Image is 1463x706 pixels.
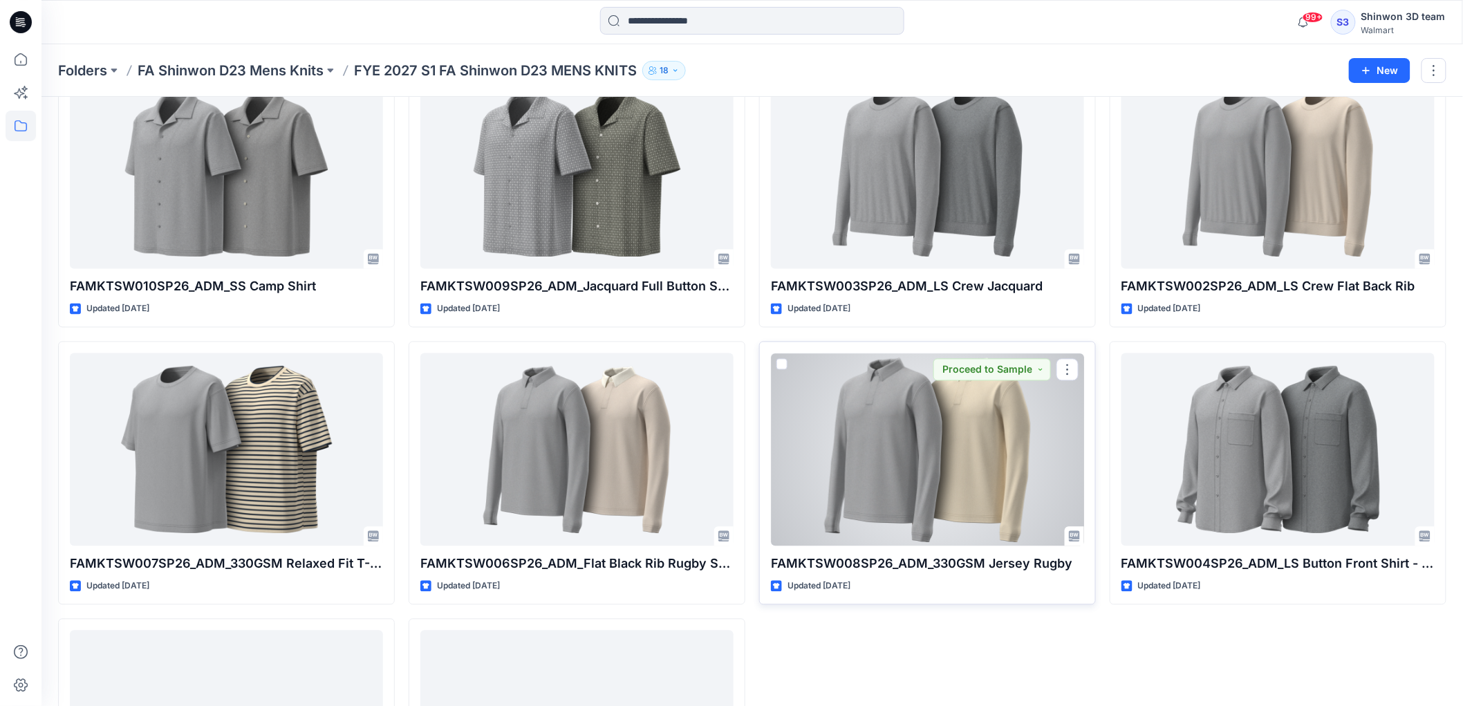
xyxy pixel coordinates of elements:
p: Updated [DATE] [1138,579,1201,594]
a: FAMKTSW010SP26_ADM_SS Camp Shirt [70,77,383,269]
a: Folders [58,61,107,80]
a: FAMKTSW003SP26_ADM_LS Crew Jacquard [771,77,1084,269]
p: Updated [DATE] [86,302,149,317]
a: FAMKTSW007SP26_ADM_330GSM Relaxed Fit T-Shirt [70,353,383,546]
p: FAMKTSW004SP26_ADM_LS Button Front Shirt - Jacquard [1121,555,1435,574]
p: FAMKTSW010SP26_ADM_SS Camp Shirt [70,277,383,297]
p: FAMKTSW007SP26_ADM_330GSM Relaxed Fit T-Shirt [70,555,383,574]
a: FAMKTSW002SP26_ADM_LS Crew Flat Back Rib [1121,77,1435,269]
a: FAMKTSW004SP26_ADM_LS Button Front Shirt - Jacquard [1121,353,1435,546]
a: FAMKTSW009SP26_ADM_Jacquard Full Button Shirt [420,77,734,269]
div: S3 [1331,10,1356,35]
a: FAMKTSW008SP26_ADM_330GSM Jersey Rugby [771,353,1084,546]
p: Updated [DATE] [86,579,149,594]
button: 18 [642,61,686,80]
p: FAMKTSW009SP26_ADM_Jacquard Full Button Shirt [420,277,734,297]
p: FAMKTSW006SP26_ADM_Flat Black Rib Rugby Shirt [420,555,734,574]
p: 18 [660,63,669,78]
p: FAMKTSW003SP26_ADM_LS Crew Jacquard [771,277,1084,297]
p: Updated [DATE] [788,579,850,594]
div: Walmart [1361,25,1446,35]
p: FAMKTSW002SP26_ADM_LS Crew Flat Back Rib [1121,277,1435,297]
a: FAMKTSW006SP26_ADM_Flat Black Rib Rugby Shirt [420,353,734,546]
p: Updated [DATE] [1138,302,1201,317]
p: FAMKTSW008SP26_ADM_330GSM Jersey Rugby [771,555,1084,574]
div: Shinwon 3D team [1361,8,1446,25]
p: Updated [DATE] [788,302,850,317]
button: New [1349,58,1410,83]
p: Updated [DATE] [437,302,500,317]
p: FYE 2027 S1 FA Shinwon D23 MENS KNITS [354,61,637,80]
a: FA Shinwon D23 Mens Knits [138,61,324,80]
p: Updated [DATE] [437,579,500,594]
span: 99+ [1303,12,1323,23]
